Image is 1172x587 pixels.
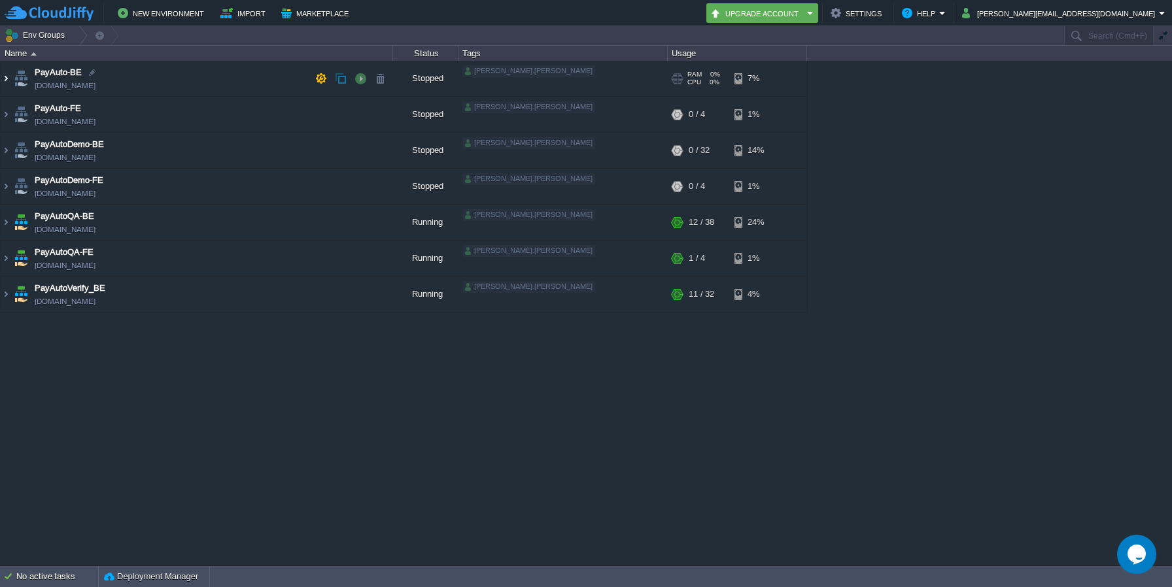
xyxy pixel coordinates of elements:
img: AMDAwAAAACH5BAEAAAAALAAAAAABAAEAAAICRAEAOw== [12,133,30,168]
a: [DOMAIN_NAME] [35,259,95,272]
button: Settings [831,5,886,21]
div: Running [393,205,458,240]
div: Running [393,241,458,276]
div: Stopped [393,61,458,96]
div: 0 / 4 [689,97,705,132]
div: 14% [734,133,777,168]
div: 1% [734,169,777,204]
button: Help [902,5,939,21]
a: PayAuto-BE [35,66,82,79]
span: RAM [687,71,702,78]
img: AMDAwAAAACH5BAEAAAAALAAAAAABAAEAAAICRAEAOw== [1,205,11,240]
div: 11 / 32 [689,277,714,312]
img: AMDAwAAAACH5BAEAAAAALAAAAAABAAEAAAICRAEAOw== [1,169,11,204]
div: 0 / 32 [689,133,710,168]
div: Stopped [393,169,458,204]
div: [PERSON_NAME].[PERSON_NAME] [462,245,595,257]
a: [DOMAIN_NAME] [35,151,95,164]
img: AMDAwAAAACH5BAEAAAAALAAAAAABAAEAAAICRAEAOw== [12,169,30,204]
a: [DOMAIN_NAME] [35,115,95,128]
div: 1% [734,241,777,276]
button: Deployment Manager [104,570,198,583]
button: Import [220,5,269,21]
button: Env Groups [5,26,69,44]
img: AMDAwAAAACH5BAEAAAAALAAAAAABAAEAAAICRAEAOw== [1,133,11,168]
img: AMDAwAAAACH5BAEAAAAALAAAAAABAAEAAAICRAEAOw== [1,61,11,96]
span: 0% [707,71,720,78]
img: AMDAwAAAACH5BAEAAAAALAAAAAABAAEAAAICRAEAOw== [12,277,30,312]
button: Marketplace [281,5,353,21]
a: PayAutoDemo-FE [35,174,103,187]
div: Usage [668,46,806,61]
div: Stopped [393,97,458,132]
div: Stopped [393,133,458,168]
div: 24% [734,205,777,240]
div: 1 / 4 [689,241,705,276]
a: PayAutoDemo-BE [35,138,104,151]
div: No active tasks [16,566,98,587]
div: Name [1,46,392,61]
img: AMDAwAAAACH5BAEAAAAALAAAAAABAAEAAAICRAEAOw== [1,97,11,132]
div: [PERSON_NAME].[PERSON_NAME] [462,137,595,149]
button: [PERSON_NAME][EMAIL_ADDRESS][DOMAIN_NAME] [962,5,1159,21]
img: AMDAwAAAACH5BAEAAAAALAAAAAABAAEAAAICRAEAOw== [12,97,30,132]
button: New Environment [118,5,208,21]
div: 0 / 4 [689,169,705,204]
a: [DOMAIN_NAME] [35,187,95,200]
img: AMDAwAAAACH5BAEAAAAALAAAAAABAAEAAAICRAEAOw== [31,52,37,56]
img: AMDAwAAAACH5BAEAAAAALAAAAAABAAEAAAICRAEAOw== [1,241,11,276]
span: CPU [687,78,701,86]
a: PayAutoQA-BE [35,210,94,223]
img: AMDAwAAAACH5BAEAAAAALAAAAAABAAEAAAICRAEAOw== [1,277,11,312]
span: 0% [706,78,719,86]
iframe: chat widget [1117,535,1159,574]
a: PayAutoVerify_BE [35,282,105,295]
a: PayAutoQA-FE [35,246,94,259]
div: [PERSON_NAME].[PERSON_NAME] [462,65,595,77]
span: [DOMAIN_NAME] [35,295,95,308]
a: PayAuto-FE [35,102,81,115]
div: Status [394,46,458,61]
div: 7% [734,61,777,96]
img: AMDAwAAAACH5BAEAAAAALAAAAAABAAEAAAICRAEAOw== [12,205,30,240]
a: [DOMAIN_NAME] [35,79,95,92]
div: [PERSON_NAME].[PERSON_NAME] [462,209,595,221]
a: [DOMAIN_NAME] [35,223,95,236]
div: 4% [734,277,777,312]
div: 1% [734,97,777,132]
img: AMDAwAAAACH5BAEAAAAALAAAAAABAAEAAAICRAEAOw== [12,241,30,276]
div: [PERSON_NAME].[PERSON_NAME] [462,173,595,185]
button: Upgrade Account [710,5,803,21]
div: [PERSON_NAME].[PERSON_NAME] [462,101,595,113]
div: Running [393,277,458,312]
div: [PERSON_NAME].[PERSON_NAME] [462,281,595,293]
img: AMDAwAAAACH5BAEAAAAALAAAAAABAAEAAAICRAEAOw== [12,61,30,96]
img: CloudJiffy [5,5,94,22]
div: 12 / 38 [689,205,714,240]
div: Tags [459,46,667,61]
